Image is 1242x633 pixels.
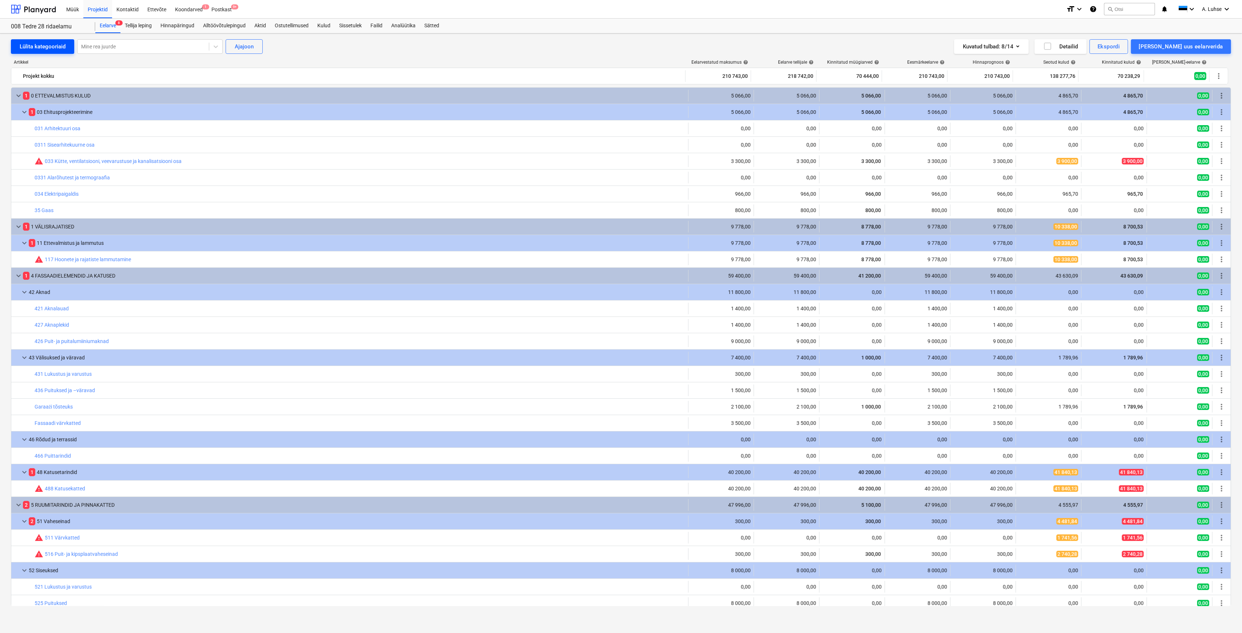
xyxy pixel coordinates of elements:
[1217,402,1226,411] span: Rohkem tegevusi
[156,19,199,33] div: Hinnapäringud
[1217,468,1226,477] span: Rohkem tegevusi
[691,207,751,213] div: 800,00
[1217,190,1226,198] span: Rohkem tegevusi
[1135,60,1141,65] span: help
[226,39,263,54] button: Ajajoon
[861,109,882,115] span: 5 066,00
[29,352,685,363] div: 43 Välisuksed ja väravad
[691,256,751,262] div: 9 778,00
[1187,5,1196,13] i: keyboard_arrow_down
[14,501,23,509] span: keyboard_arrow_down
[822,175,882,180] div: 0,00
[1197,240,1209,246] span: 0,00
[865,191,882,197] span: 966,00
[35,255,43,264] span: Seotud kulud ületavad prognoosi
[1098,42,1120,51] div: Ekspordi
[1200,60,1207,65] span: help
[951,70,1010,82] div: 210 743,00
[1019,175,1078,180] div: 0,00
[757,273,816,279] div: 59 400,00
[691,175,751,180] div: 0,00
[1217,435,1226,444] span: Rohkem tegevusi
[1019,355,1078,361] div: 1 789,96
[953,142,1013,148] div: 0,00
[888,224,947,230] div: 9 778,00
[1197,371,1209,377] span: 0,00
[691,306,751,311] div: 1 400,00
[888,338,947,344] div: 9 000,00
[199,19,250,33] a: Alltöövõtulepingud
[1075,5,1084,13] i: keyboard_arrow_down
[14,271,23,280] span: keyboard_arrow_down
[888,207,947,213] div: 800,00
[1019,207,1078,213] div: 0,00
[888,322,947,328] div: 1 400,00
[11,23,87,31] div: 008 Tedre 28 ridaelamu
[1197,174,1209,181] span: 0,00
[115,20,123,25] span: 8
[1197,338,1209,345] span: 0,00
[313,19,335,33] div: Kulud
[757,175,816,180] div: 0,00
[20,566,29,575] span: keyboard_arrow_down
[888,191,947,197] div: 966,00
[1090,39,1128,54] button: Ekspordi
[953,306,1013,311] div: 1 400,00
[1123,355,1144,361] span: 1 789,96
[858,273,882,279] span: 41 200,00
[1217,124,1226,133] span: Rohkem tegevusi
[35,387,95,393] a: 436 Puituksed ja –väravad
[20,108,29,116] span: keyboard_arrow_down
[1197,158,1209,164] span: 0,00
[973,60,1010,65] div: Hinnaprognoos
[888,158,947,164] div: 3 300,00
[1214,72,1223,80] span: Rohkem tegevusi
[888,273,947,279] div: 59 400,00
[885,70,944,82] div: 210 743,00
[757,142,816,148] div: 0,00
[888,175,947,180] div: 0,00
[861,224,882,230] span: 8 778,00
[23,223,29,231] span: 1
[1217,108,1226,116] span: Rohkem tegevusi
[757,289,816,295] div: 11 800,00
[1069,60,1076,65] span: help
[1019,322,1078,328] div: 0,00
[1084,306,1144,311] div: 0,00
[888,355,947,361] div: 7 400,00
[1139,42,1223,51] div: [PERSON_NAME] uus eelarverida
[250,19,270,33] a: Aktid
[23,270,685,282] div: 4 FASSAADIELEMENDID JA KATUSED
[1104,3,1155,15] button: Otsi
[1197,256,1209,263] span: 0,00
[1123,93,1144,99] span: 4 865,70
[387,19,420,33] a: Analüütika
[757,355,816,361] div: 7 400,00
[953,207,1013,213] div: 800,00
[1194,72,1206,80] span: 0,00
[1056,158,1078,164] span: 3 900,00
[691,224,751,230] div: 9 778,00
[1217,321,1226,329] span: Rohkem tegevusi
[35,404,73,410] a: Garaaži tõsteuks
[1019,191,1078,197] div: 965,70
[822,322,882,328] div: 0,00
[35,338,109,344] a: 426 Puit- ja puitalumiiniumaknad
[807,60,814,65] span: help
[822,306,882,311] div: 0,00
[822,142,882,148] div: 0,00
[420,19,444,33] div: Sätted
[1217,582,1226,591] span: Rohkem tegevusi
[35,600,67,606] a: 525 Puituksed
[270,19,313,33] a: Ostutellimused
[1217,501,1226,509] span: Rohkem tegevusi
[1217,271,1226,280] span: Rohkem tegevusi
[888,240,947,246] div: 9 778,00
[861,256,882,262] span: 8 778,00
[1019,273,1078,279] div: 43 630,09
[1123,109,1144,115] span: 4 865,70
[366,19,387,33] a: Failid
[29,286,685,298] div: 42 Aknad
